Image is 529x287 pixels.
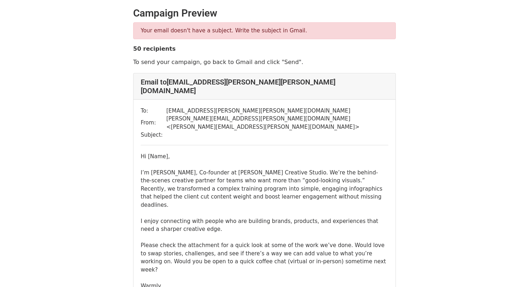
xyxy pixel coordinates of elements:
[141,107,166,115] td: To:
[133,7,396,19] h2: Campaign Preview
[141,27,388,35] p: Your email doesn't have a subject. Write the subject in Gmail.
[141,131,166,139] td: Subject:
[141,169,388,209] div: I’m [PERSON_NAME], Co-founder at [PERSON_NAME] Creative Studio. We’re the behind-the-scenes creat...
[141,217,388,233] div: I enjoy connecting with people who are building brands, products, and experiences that need a sha...
[166,115,388,131] td: [PERSON_NAME][EMAIL_ADDRESS][PERSON_NAME][DOMAIN_NAME] < [PERSON_NAME][EMAIL_ADDRESS][PERSON_NAME...
[133,45,176,52] strong: 50 recipients
[141,78,388,95] h4: Email to [EMAIL_ADDRESS][PERSON_NAME][PERSON_NAME][DOMAIN_NAME]
[133,58,396,66] p: To send your campaign, go back to Gmail and click "Send".
[166,107,388,115] td: [EMAIL_ADDRESS][PERSON_NAME][PERSON_NAME][DOMAIN_NAME]
[141,115,166,131] td: From:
